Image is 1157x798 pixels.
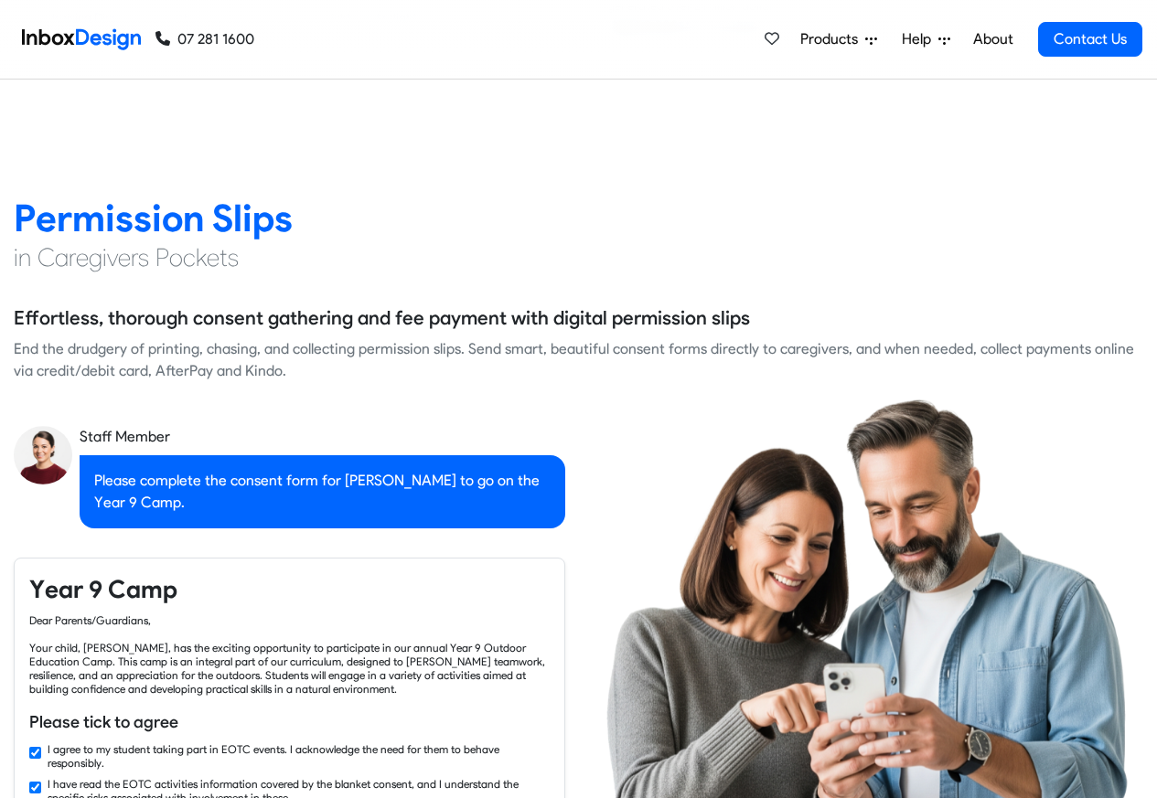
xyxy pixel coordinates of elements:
div: End the drudgery of printing, chasing, and collecting permission slips. Send smart, beautiful con... [14,338,1143,382]
div: Please complete the consent form for [PERSON_NAME] to go on the Year 9 Camp. [80,455,565,528]
h2: Permission Slips [14,195,1143,241]
h6: Please tick to agree [29,710,550,734]
span: Help [902,28,938,50]
a: Help [895,21,958,58]
h4: in Caregivers Pockets [14,241,1143,274]
div: Staff Member [80,426,565,448]
label: I agree to my student taking part in EOTC events. I acknowledge the need for them to behave respo... [48,742,550,770]
div: Dear Parents/Guardians, Your child, [PERSON_NAME], has the exciting opportunity to participate in... [29,613,550,696]
span: Products [800,28,865,50]
img: staff_avatar.png [14,426,72,484]
a: Contact Us [1038,22,1142,57]
h5: Effortless, thorough consent gathering and fee payment with digital permission slips [14,304,750,332]
h4: Year 9 Camp [29,573,550,606]
a: 07 281 1600 [155,28,254,50]
a: About [968,21,1018,58]
a: Products [793,21,884,58]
